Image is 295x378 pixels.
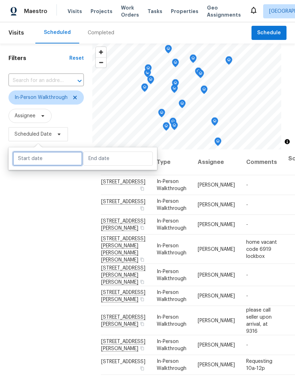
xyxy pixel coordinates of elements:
[147,9,162,14] span: Tasks
[96,47,106,57] button: Zoom in
[171,84,178,95] div: Map marker
[44,29,71,36] div: Scheduled
[157,359,186,371] span: In-Person Walkthrough
[157,314,186,326] span: In-Person Walkthrough
[257,29,281,37] span: Schedule
[169,118,177,129] div: Map marker
[96,58,106,67] span: Zoom out
[190,54,197,65] div: Map marker
[283,137,291,146] button: Toggle attribution
[157,269,186,281] span: In-Person Walkthrough
[157,219,186,231] span: In-Person Walkthrough
[246,272,248,277] span: -
[165,45,172,56] div: Map marker
[171,8,198,15] span: Properties
[139,278,145,285] button: Copy Address
[157,290,186,302] span: In-Person Walkthrough
[246,222,248,227] span: -
[8,25,24,41] span: Visits
[198,294,235,299] span: [PERSON_NAME]
[151,149,192,175] th: Type
[141,83,148,94] div: Map marker
[15,112,35,119] span: Assignee
[171,122,178,132] div: Map marker
[139,296,145,302] button: Copy Address
[121,4,139,18] span: Work Orders
[285,138,289,146] span: Toggle attribution
[88,29,114,36] div: Completed
[139,365,145,372] button: Copy Address
[69,55,84,62] div: Reset
[246,307,272,333] span: please call seller upon arrival, at 9316
[214,137,221,148] div: Map marker
[198,222,235,227] span: [PERSON_NAME]
[24,8,47,15] span: Maestro
[139,185,145,192] button: Copy Address
[198,183,235,188] span: [PERSON_NAME]
[75,76,85,86] button: Open
[91,8,112,15] span: Projects
[211,117,218,128] div: Map marker
[8,75,64,86] input: Search for an address...
[198,318,235,323] span: [PERSON_NAME]
[15,94,68,101] span: In-Person Walkthrough
[8,55,69,62] h1: Filters
[246,343,248,348] span: -
[157,339,186,351] span: In-Person Walkthrough
[251,26,287,40] button: Schedule
[246,240,277,259] span: home vacant code 6919 lockbox
[147,76,154,87] div: Map marker
[246,359,272,371] span: Requesting 10a-12p
[172,59,179,70] div: Map marker
[157,243,186,255] span: In-Person Walkthrough
[246,202,248,207] span: -
[198,343,235,348] span: [PERSON_NAME]
[198,272,235,277] span: [PERSON_NAME]
[246,294,248,299] span: -
[179,100,186,111] div: Map marker
[13,152,82,166] input: Start date
[246,183,248,188] span: -
[157,179,186,191] span: In-Person Walkthrough
[192,149,241,175] th: Assignee
[241,149,283,175] th: Comments
[198,247,235,252] span: [PERSON_NAME]
[198,362,235,367] span: [PERSON_NAME]
[92,43,281,149] canvas: Map
[139,225,145,231] button: Copy Address
[157,199,186,211] span: In-Person Walkthrough
[139,256,145,262] button: Copy Address
[158,109,165,120] div: Map marker
[145,64,152,75] div: Map marker
[101,359,145,364] span: [STREET_ADDRESS]
[195,67,202,78] div: Map marker
[139,205,145,212] button: Copy Address
[144,69,151,80] div: Map marker
[139,345,145,352] button: Copy Address
[83,152,153,166] input: End date
[198,202,235,207] span: [PERSON_NAME]
[225,56,232,67] div: Map marker
[207,4,241,18] span: Geo Assignments
[197,70,204,81] div: Map marker
[15,131,52,138] span: Scheduled Date
[172,79,179,90] div: Map marker
[201,85,208,96] div: Map marker
[139,320,145,327] button: Copy Address
[68,8,82,15] span: Visits
[163,122,170,133] div: Map marker
[96,57,106,67] button: Zoom out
